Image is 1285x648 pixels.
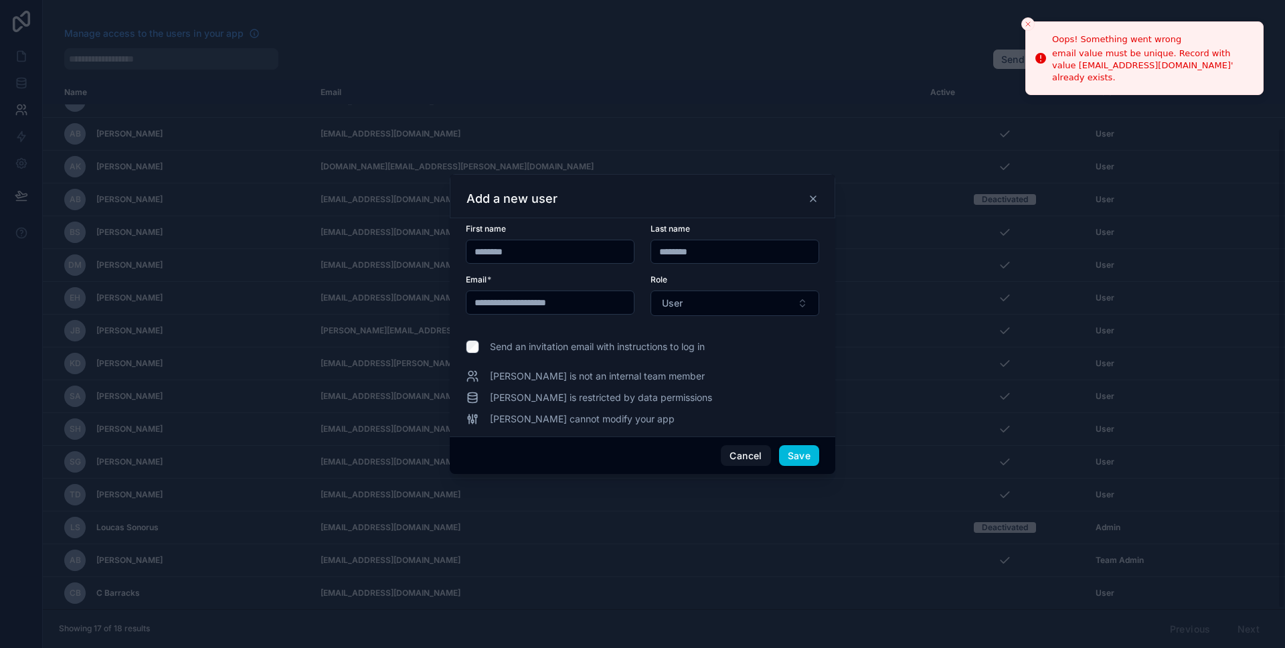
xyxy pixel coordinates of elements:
[466,340,479,353] input: Send an invitation email with instructions to log in
[490,391,712,404] span: [PERSON_NAME] is restricted by data permissions
[466,274,487,285] span: Email
[466,224,506,234] span: First name
[779,445,819,467] button: Save
[651,224,690,234] span: Last name
[651,291,819,316] button: Select Button
[662,297,683,310] span: User
[1052,48,1252,84] div: email value must be unique. Record with value [EMAIL_ADDRESS][DOMAIN_NAME]' already exists.
[490,370,705,383] span: [PERSON_NAME] is not an internal team member
[651,274,667,285] span: Role
[490,412,675,426] span: [PERSON_NAME] cannot modify your app
[490,340,705,353] span: Send an invitation email with instructions to log in
[466,191,558,207] h3: Add a new user
[1021,17,1035,31] button: Close toast
[1052,33,1252,46] div: Oops! Something went wrong
[721,445,770,467] button: Cancel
